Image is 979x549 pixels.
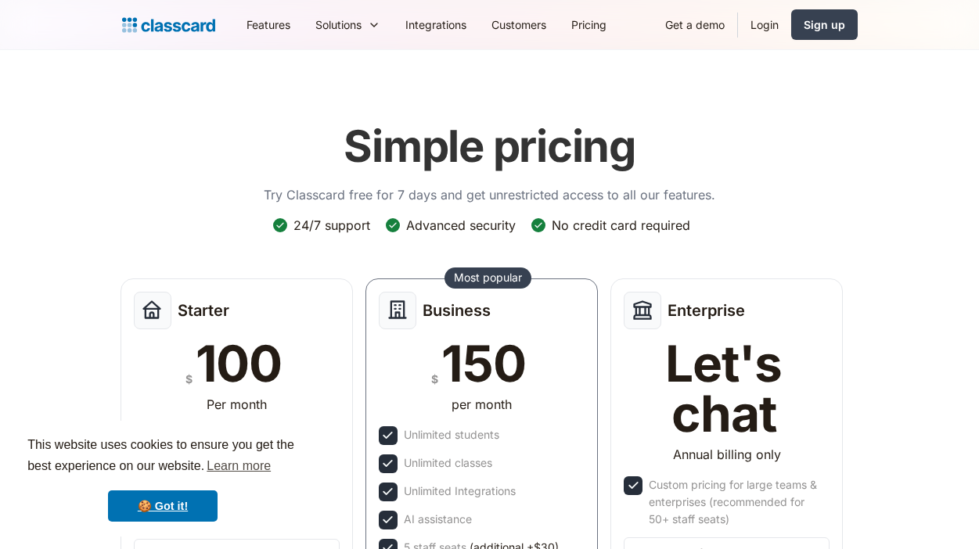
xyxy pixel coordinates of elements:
[404,426,499,443] div: Unlimited students
[108,490,218,522] a: dismiss cookie message
[234,7,303,42] a: Features
[196,339,282,389] div: 100
[185,369,193,389] div: $
[264,185,715,204] p: Try Classcard free for 7 days and get unrestricted access to all our features.
[738,7,791,42] a: Login
[423,301,491,320] h2: Business
[552,217,690,234] div: No credit card required
[454,270,522,285] div: Most popular
[431,369,438,389] div: $
[293,217,370,234] div: 24/7 support
[404,483,516,500] div: Unlimited Integrations
[122,14,215,36] a: Logo
[404,511,472,528] div: AI assistance
[441,339,525,389] div: 150
[13,421,313,536] div: cookieconsent
[649,476,826,528] div: Custom pricing for large teams & enterprises (recommended for 50+ staff seats)
[404,454,492,472] div: Unlimited classes
[559,7,619,42] a: Pricing
[668,301,745,320] h2: Enterprise
[27,436,298,478] span: This website uses cookies to ensure you get the best experience on our website.
[178,301,229,320] h2: Starter
[204,454,273,478] a: learn more about cookies
[406,217,516,234] div: Advanced security
[624,339,823,439] div: Let's chat
[207,395,267,414] div: Per month
[791,9,858,40] a: Sign up
[315,16,362,33] div: Solutions
[393,7,479,42] a: Integrations
[653,7,737,42] a: Get a demo
[804,16,845,33] div: Sign up
[452,395,512,414] div: per month
[303,7,393,42] div: Solutions
[673,445,781,464] div: Annual billing only
[479,7,559,42] a: Customers
[344,120,635,173] h1: Simple pricing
